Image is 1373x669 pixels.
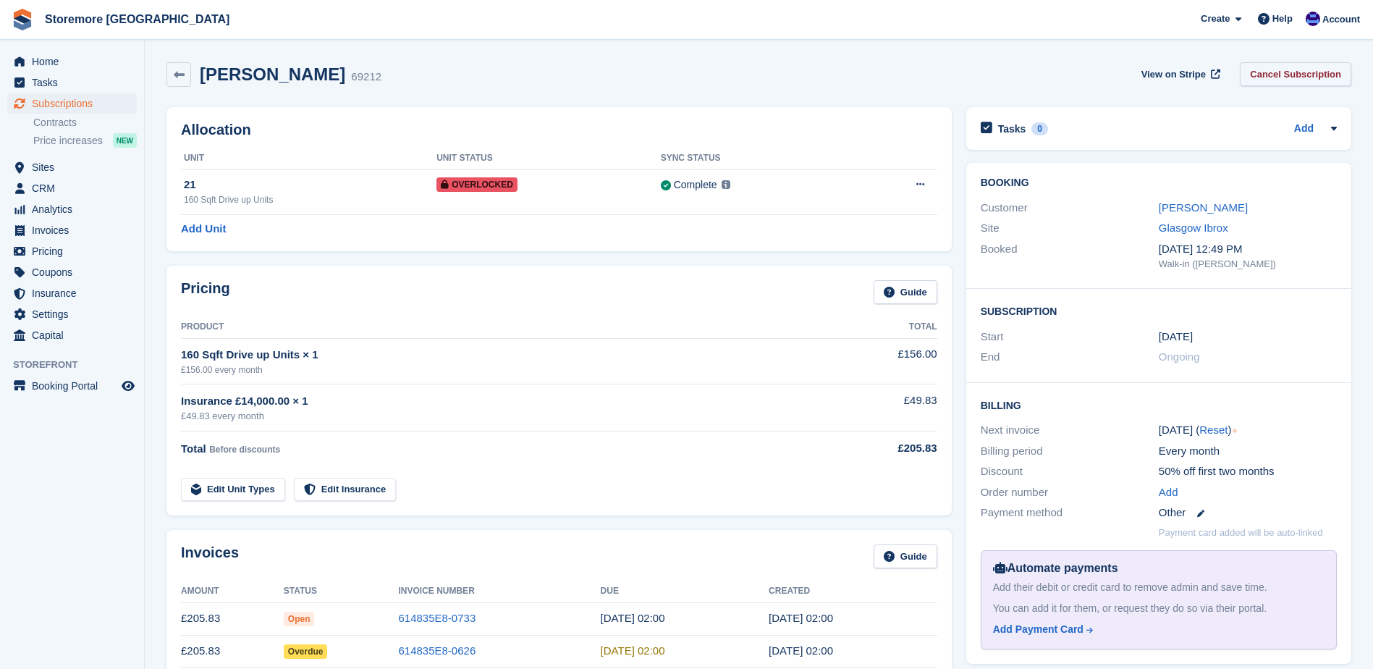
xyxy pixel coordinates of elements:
[7,72,137,93] a: menu
[1201,12,1230,26] span: Create
[32,325,119,345] span: Capital
[1306,12,1320,26] img: Angela
[33,132,137,148] a: Price increases NEW
[32,51,119,72] span: Home
[32,304,119,324] span: Settings
[181,316,820,339] th: Product
[284,612,315,626] span: Open
[32,241,119,261] span: Pricing
[181,363,820,376] div: £156.00 every month
[981,484,1159,501] div: Order number
[7,376,137,396] a: menu
[1228,424,1241,437] div: Tooltip anchor
[13,358,144,372] span: Storefront
[398,644,476,657] a: 614835E8-0626
[181,409,820,424] div: £49.83 every month
[181,580,284,603] th: Amount
[1159,222,1228,234] a: Glasgow Ibrox
[1159,443,1337,460] div: Every month
[7,51,137,72] a: menu
[7,262,137,282] a: menu
[32,283,119,303] span: Insurance
[398,612,476,624] a: 614835E8-0733
[32,262,119,282] span: Coupons
[7,241,137,261] a: menu
[1199,424,1228,436] a: Reset
[820,316,937,339] th: Total
[436,147,661,170] th: Unit Status
[181,347,820,363] div: 160 Sqft Drive up Units × 1
[993,622,1083,637] div: Add Payment Card
[7,220,137,240] a: menu
[181,602,284,635] td: £205.83
[1159,350,1200,363] span: Ongoing
[184,177,436,193] div: 21
[981,505,1159,521] div: Payment method
[181,122,937,138] h2: Allocation
[674,177,717,193] div: Complete
[32,199,119,219] span: Analytics
[32,157,119,177] span: Sites
[32,93,119,114] span: Subscriptions
[1159,526,1323,540] p: Payment card added will be auto-linked
[181,280,230,304] h2: Pricing
[398,580,600,603] th: Invoice Number
[1159,484,1178,501] a: Add
[1141,67,1206,82] span: View on Stripe
[769,612,833,624] time: 2025-09-20 01:00:42 UTC
[820,338,937,384] td: £156.00
[209,445,280,455] span: Before discounts
[981,397,1337,412] h2: Billing
[981,200,1159,216] div: Customer
[601,612,665,624] time: 2025-09-21 01:00:00 UTC
[32,72,119,93] span: Tasks
[284,644,328,659] span: Overdue
[661,147,853,170] th: Sync Status
[7,93,137,114] a: menu
[993,560,1325,577] div: Automate payments
[12,9,33,30] img: stora-icon-8386f47178a22dfd0bd8f6a31ec36ba5ce8667c1dd55bd0f319d3a0aa187defe.svg
[998,122,1026,135] h2: Tasks
[181,635,284,668] td: £205.83
[113,133,137,148] div: NEW
[7,199,137,219] a: menu
[181,544,239,568] h2: Invoices
[874,280,937,304] a: Guide
[1240,62,1351,86] a: Cancel Subscription
[1159,201,1248,214] a: [PERSON_NAME]
[351,69,381,85] div: 69212
[981,349,1159,366] div: End
[7,283,137,303] a: menu
[7,178,137,198] a: menu
[1272,12,1293,26] span: Help
[722,180,730,189] img: icon-info-grey-7440780725fd019a000dd9b08b2336e03edf1995a4989e88bcd33f0948082b44.svg
[769,644,833,657] time: 2025-08-20 01:00:22 UTC
[1159,463,1337,480] div: 50% off first two months
[181,478,285,502] a: Edit Unit Types
[981,303,1337,318] h2: Subscription
[119,377,137,395] a: Preview store
[993,601,1325,616] div: You can add it for them, or request they do so via their portal.
[32,220,119,240] span: Invoices
[1294,121,1314,138] a: Add
[981,463,1159,480] div: Discount
[1159,257,1337,272] div: Walk-in ([PERSON_NAME])
[981,422,1159,439] div: Next invoice
[32,376,119,396] span: Booking Portal
[981,220,1159,237] div: Site
[184,193,436,206] div: 160 Sqft Drive up Units
[1159,422,1337,439] div: [DATE] ( )
[820,384,937,432] td: £49.83
[981,329,1159,345] div: Start
[1322,12,1360,27] span: Account
[200,64,345,84] h2: [PERSON_NAME]
[769,580,937,603] th: Created
[1159,329,1193,345] time: 2025-01-20 01:00:00 UTC
[1159,505,1337,521] div: Other
[284,580,399,603] th: Status
[294,478,397,502] a: Edit Insurance
[820,440,937,457] div: £205.83
[181,393,820,410] div: Insurance £14,000.00 × 1
[993,580,1325,595] div: Add their debit or credit card to remove admin and save time.
[32,178,119,198] span: CRM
